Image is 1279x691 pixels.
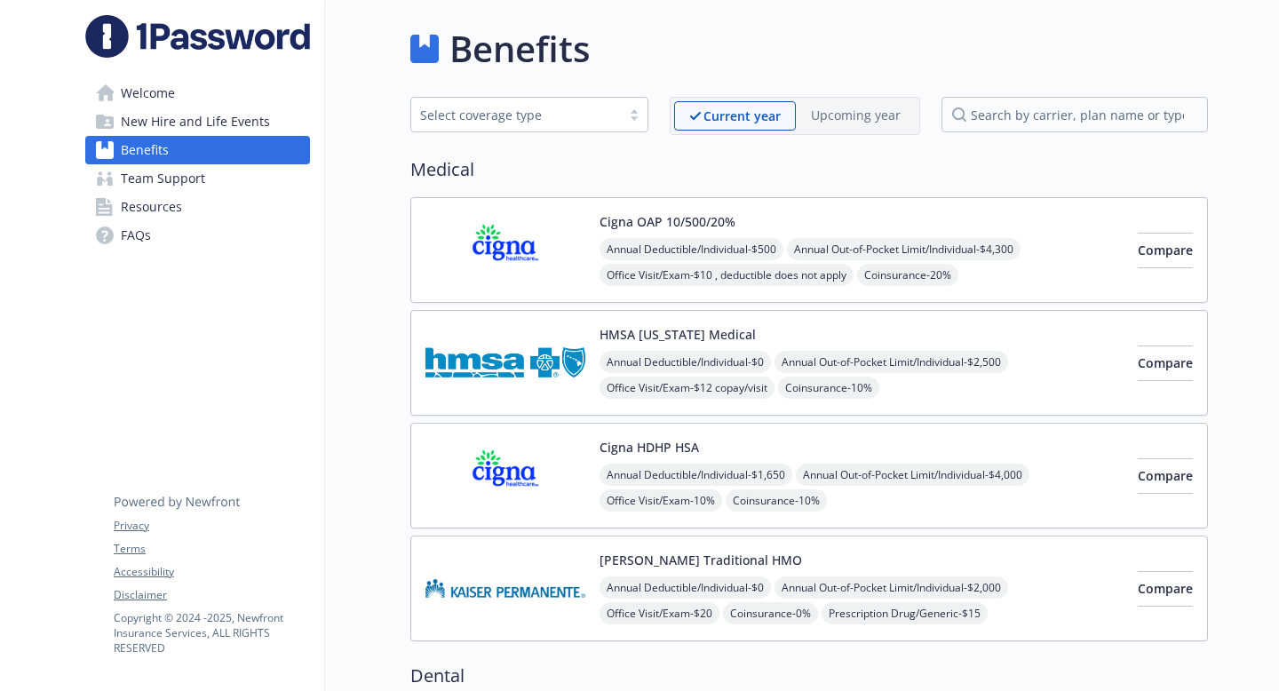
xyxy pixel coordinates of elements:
[822,602,988,624] span: Prescription Drug/Generic - $15
[600,377,775,399] span: Office Visit/Exam - $12 copay/visit
[121,193,182,221] span: Resources
[85,164,310,193] a: Team Support
[941,97,1208,132] input: search by carrier, plan name or type
[778,377,879,399] span: Coinsurance - 10%
[600,212,735,231] button: Cigna OAP 10/500/20%
[425,325,585,401] img: Hawaii Medical Service Association carrier logo
[114,587,309,603] a: Disclaimer
[600,602,719,624] span: Office Visit/Exam - $20
[85,221,310,250] a: FAQs
[600,489,722,512] span: Office Visit/Exam - 10%
[114,518,309,534] a: Privacy
[121,164,205,193] span: Team Support
[114,541,309,557] a: Terms
[1138,467,1193,484] span: Compare
[114,564,309,580] a: Accessibility
[449,22,590,75] h1: Benefits
[796,101,916,131] span: Upcoming year
[114,610,309,655] p: Copyright © 2024 - 2025 , Newfront Insurance Services, ALL RIGHTS RESERVED
[600,238,783,260] span: Annual Deductible/Individual - $500
[121,79,175,107] span: Welcome
[121,221,151,250] span: FAQs
[1138,354,1193,371] span: Compare
[85,193,310,221] a: Resources
[410,156,1208,183] h2: Medical
[600,264,854,286] span: Office Visit/Exam - $10 , deductible does not apply
[600,551,802,569] button: [PERSON_NAME] Traditional HMO
[600,464,792,486] span: Annual Deductible/Individual - $1,650
[600,438,699,457] button: Cigna HDHP HSA
[1138,242,1193,258] span: Compare
[723,602,818,624] span: Coinsurance - 0%
[1138,580,1193,597] span: Compare
[425,212,585,288] img: CIGNA carrier logo
[1138,571,1193,607] button: Compare
[600,576,771,599] span: Annual Deductible/Individual - $0
[726,489,827,512] span: Coinsurance - 10%
[857,264,958,286] span: Coinsurance - 20%
[1138,458,1193,494] button: Compare
[1138,233,1193,268] button: Compare
[787,238,1021,260] span: Annual Out-of-Pocket Limit/Individual - $4,300
[85,136,310,164] a: Benefits
[1138,345,1193,381] button: Compare
[425,551,585,626] img: Kaiser Permanente Insurance Company carrier logo
[600,325,756,344] button: HMSA [US_STATE] Medical
[811,106,901,124] p: Upcoming year
[600,351,771,373] span: Annual Deductible/Individual - $0
[85,107,310,136] a: New Hire and Life Events
[420,106,612,124] div: Select coverage type
[121,136,169,164] span: Benefits
[796,464,1029,486] span: Annual Out-of-Pocket Limit/Individual - $4,000
[425,438,585,513] img: CIGNA carrier logo
[703,107,781,125] p: Current year
[410,663,1208,689] h2: Dental
[775,576,1008,599] span: Annual Out-of-Pocket Limit/Individual - $2,000
[85,79,310,107] a: Welcome
[775,351,1008,373] span: Annual Out-of-Pocket Limit/Individual - $2,500
[121,107,270,136] span: New Hire and Life Events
